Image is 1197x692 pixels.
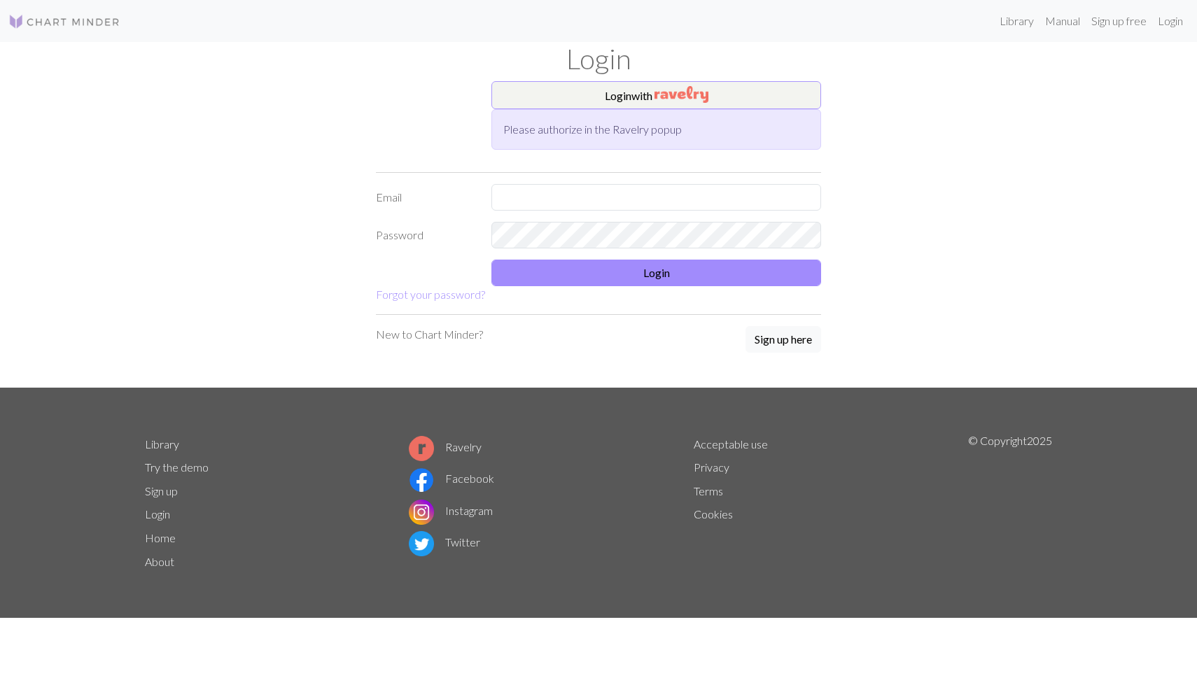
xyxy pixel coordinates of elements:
img: Twitter logo [409,531,434,556]
a: Sign up here [745,326,821,354]
a: Library [145,437,179,451]
a: Try the demo [145,460,209,474]
p: New to Chart Minder? [376,326,483,343]
label: Password [367,222,483,248]
a: Twitter [409,535,480,549]
a: Cookies [694,507,733,521]
a: Privacy [694,460,729,474]
div: Please authorize in the Ravelry popup [491,109,821,150]
a: Forgot your password? [376,288,485,301]
a: Login [145,507,170,521]
a: Manual [1039,7,1086,35]
h1: Login [136,42,1060,76]
a: Ravelry [409,440,482,453]
a: Home [145,531,176,544]
button: Login [491,260,821,286]
img: Facebook logo [409,467,434,493]
img: Logo [8,13,120,30]
label: Email [367,184,483,211]
a: Sign up free [1086,7,1152,35]
a: About [145,555,174,568]
a: Sign up [145,484,178,497]
img: Instagram logo [409,500,434,525]
img: Ravelry [654,86,708,103]
a: Login [1152,7,1189,35]
a: Instagram [409,504,493,517]
button: Loginwith [491,81,821,109]
a: Terms [694,484,723,497]
a: Library [994,7,1039,35]
a: Acceptable use [694,437,768,451]
p: © Copyright 2025 [968,432,1052,574]
button: Sign up here [745,326,821,353]
a: Facebook [409,472,494,485]
img: Ravelry logo [409,436,434,461]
